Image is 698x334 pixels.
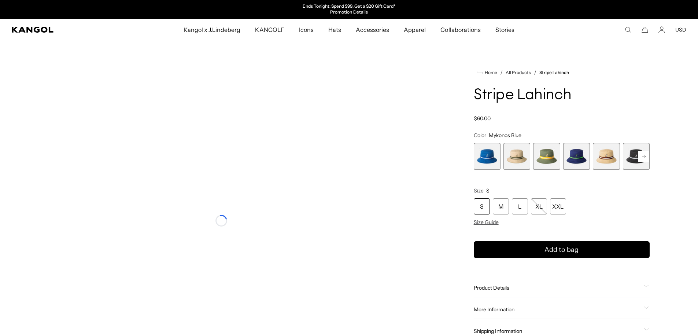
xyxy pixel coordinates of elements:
[474,306,641,313] span: More Information
[474,198,490,214] div: S
[474,187,484,194] span: Size
[474,87,650,103] h1: Stripe Lahinch
[328,19,341,40] span: Hats
[506,70,531,75] a: All Products
[550,198,566,214] div: XXL
[623,143,650,170] div: 6 of 9
[533,143,560,170] div: 3 of 9
[539,70,569,75] a: Stripe Lahinch
[474,285,641,291] span: Product Details
[503,143,530,170] label: Beige
[503,143,530,170] div: 2 of 9
[440,19,480,40] span: Collaborations
[593,143,620,170] label: Oat
[495,19,514,40] span: Stories
[497,68,503,77] li: /
[474,68,650,77] nav: breadcrumbs
[493,198,509,214] div: M
[299,19,314,40] span: Icons
[184,19,241,40] span: Kangol x J.Lindeberg
[292,19,321,40] a: Icons
[623,143,650,170] label: Black
[474,132,486,139] span: Color
[488,19,522,40] a: Stories
[625,26,631,33] summary: Search here
[248,19,291,40] a: KANGOLF
[176,19,248,40] a: Kangol x J.Lindeberg
[489,132,521,139] span: Mykonos Blue
[404,19,426,40] span: Apparel
[274,4,425,15] slideshow-component: Announcement bar
[433,19,488,40] a: Collaborations
[255,19,284,40] span: KANGOLF
[486,187,490,194] span: S
[544,245,579,255] span: Add to bag
[348,19,396,40] a: Accessories
[474,241,650,258] button: Add to bag
[321,19,348,40] a: Hats
[483,70,497,75] span: Home
[396,19,433,40] a: Apparel
[563,143,590,170] label: Navy
[563,143,590,170] div: 4 of 9
[474,143,501,170] div: 1 of 9
[593,143,620,170] div: 5 of 9
[274,4,425,15] div: 1 of 2
[274,4,425,15] div: Announcement
[658,26,665,33] a: Account
[474,115,491,122] span: $60.00
[533,143,560,170] label: Oil Green
[330,9,368,15] a: Promotion Details
[531,68,536,77] li: /
[12,27,121,33] a: Kangol
[356,19,389,40] span: Accessories
[474,143,501,170] label: Mykonos Blue
[531,198,547,214] div: XL
[512,198,528,214] div: L
[474,219,499,225] span: Size Guide
[642,26,648,33] button: Cart
[12,54,431,314] product-gallery: Gallery Viewer
[675,26,686,33] button: USD
[477,69,497,76] a: Home
[303,4,395,10] p: Ends Tonight: Spend $99, Get a $20 Gift Card*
